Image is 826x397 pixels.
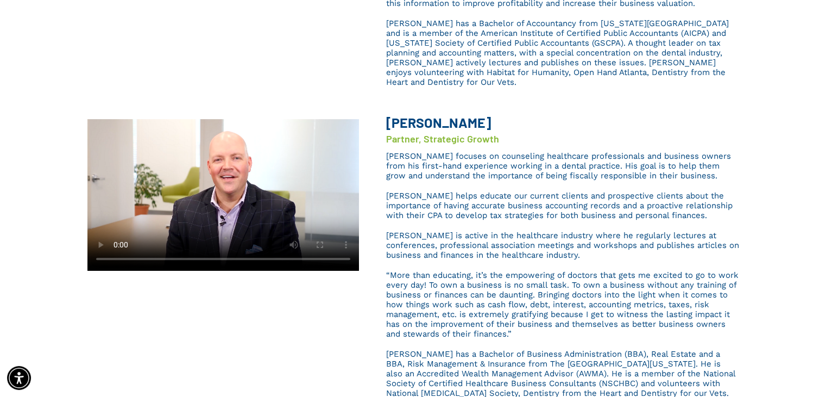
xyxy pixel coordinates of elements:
[386,231,739,260] span: [PERSON_NAME] is active in the healthcare industry where he regularly lectures at conferences, pr...
[386,151,731,181] span: [PERSON_NAME] focuses on counseling healthcare professionals and business owners from his first-h...
[386,114,491,131] b: [PERSON_NAME]
[386,133,499,145] span: Partner, Strategic Growth
[386,18,729,87] span: [PERSON_NAME] has a Bachelor of Accountancy from [US_STATE][GEOGRAPHIC_DATA] and is a member of t...
[386,191,733,220] span: [PERSON_NAME] helps educate our current clients and prospective clients about the importance of h...
[7,366,31,390] div: Accessibility Menu
[386,270,739,339] span: “More than educating, it’s the empowering of doctors that gets me excited to go to work every day...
